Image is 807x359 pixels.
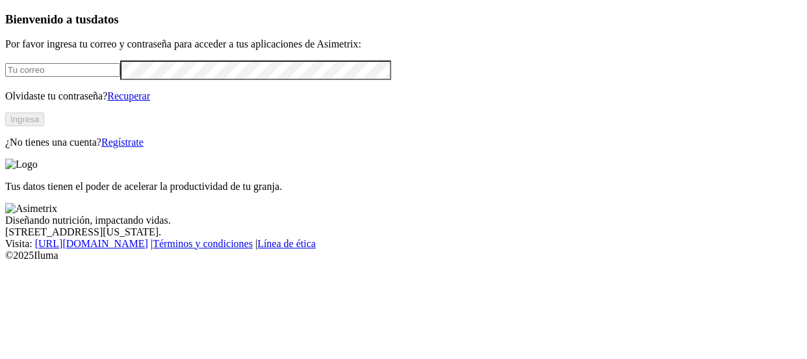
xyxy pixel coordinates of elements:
img: Asimetrix [5,203,57,215]
div: [STREET_ADDRESS][US_STATE]. [5,226,802,238]
p: Tus datos tienen el poder de acelerar la productividad de tu granja. [5,181,802,193]
p: Por favor ingresa tu correo y contraseña para acceder a tus aplicaciones de Asimetrix: [5,38,802,50]
img: Logo [5,159,38,170]
div: Visita : | | [5,238,802,250]
p: Olvidaste tu contraseña? [5,90,802,102]
button: Ingresa [5,113,44,126]
a: Regístrate [101,137,144,148]
input: Tu correo [5,63,120,77]
p: ¿No tienes una cuenta? [5,137,802,148]
div: Diseñando nutrición, impactando vidas. [5,215,802,226]
a: Términos y condiciones [153,238,253,249]
div: © 2025 Iluma [5,250,802,261]
h3: Bienvenido a tus [5,12,802,27]
a: Línea de ética [257,238,316,249]
a: Recuperar [107,90,150,101]
a: [URL][DOMAIN_NAME] [35,238,148,249]
span: datos [91,12,119,26]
